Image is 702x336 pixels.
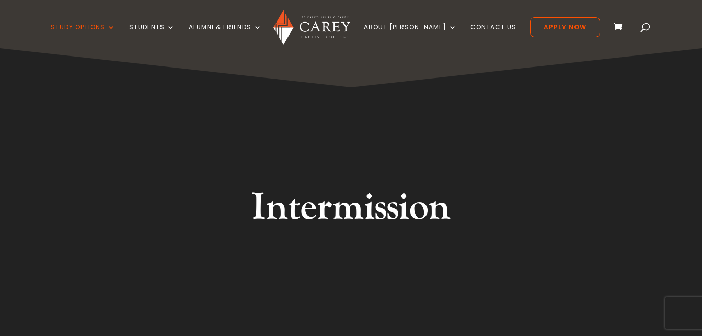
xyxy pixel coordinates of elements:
a: Contact Us [470,24,516,48]
h1: Intermission [155,183,547,238]
a: About [PERSON_NAME] [364,24,457,48]
a: Students [129,24,175,48]
a: Study Options [51,24,116,48]
a: Apply Now [530,17,600,37]
a: Alumni & Friends [189,24,262,48]
img: Carey Baptist College [273,10,350,45]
